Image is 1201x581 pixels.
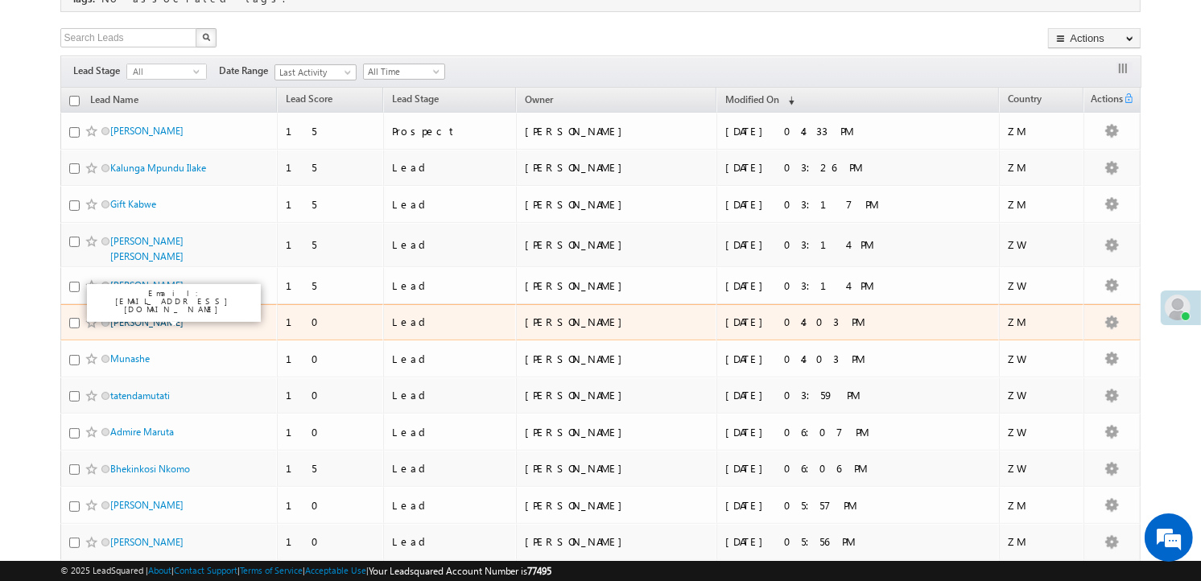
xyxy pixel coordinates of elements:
div: Lead [392,425,509,439]
div: [DATE] 03:59 PM [725,388,947,402]
div: 15 [286,461,376,476]
p: Email: [EMAIL_ADDRESS][DOMAIN_NAME] [93,289,254,313]
span: Last Activity [275,65,352,80]
a: [PERSON_NAME] [110,125,184,137]
div: Lead [392,278,509,293]
div: ZW [1008,237,1077,252]
a: Last Activity [274,64,357,80]
span: © 2025 LeadSquared | | | | | [60,563,552,579]
div: 10 [286,425,376,439]
span: Lead Stage [73,64,126,78]
div: 15 [286,197,376,212]
a: Munashe [110,352,150,365]
div: 15 [286,237,376,252]
a: [PERSON_NAME] [110,499,184,511]
img: Search [202,33,210,41]
div: ZW [1008,461,1077,476]
span: Modified On [725,93,779,105]
div: [DATE] 03:17 PM [725,197,947,212]
div: [PERSON_NAME] [525,237,709,252]
div: ZW [1008,425,1077,439]
a: Country [1000,90,1050,111]
div: [DATE] 03:14 PM [725,237,947,252]
div: Lead [392,388,509,402]
div: [DATE] 04:03 PM [725,352,947,366]
div: 15 [286,124,376,138]
button: Actions [1048,28,1141,48]
div: [PERSON_NAME] [525,534,709,549]
div: [DATE] 06:06 PM [725,461,947,476]
div: Prospect [392,124,509,138]
a: Kalunga Mpundu Ilake [110,162,206,174]
a: [PERSON_NAME] [PERSON_NAME] [110,235,184,262]
span: Lead Score [286,93,332,105]
div: [DATE] 05:56 PM [725,534,947,549]
div: [PERSON_NAME] [525,160,709,175]
div: ZM [1008,315,1077,329]
span: All [127,64,193,79]
a: Terms of Service [240,565,303,575]
div: [PERSON_NAME] [525,498,709,513]
div: 10 [286,534,376,549]
div: Lead [392,197,509,212]
input: Check all records [69,96,80,106]
a: Gift Kabwe [110,198,156,210]
div: [PERSON_NAME] [525,352,709,366]
span: Owner [525,93,553,105]
div: [DATE] 04:03 PM [725,315,947,329]
a: Lead Name [82,91,147,112]
span: Lead Stage [392,93,439,105]
div: 10 [286,498,376,513]
div: Lead [392,315,509,329]
a: [PERSON_NAME] [110,316,184,328]
div: [PERSON_NAME] [525,197,709,212]
div: ZW [1008,388,1077,402]
div: Lead [392,237,509,252]
div: [PERSON_NAME] [525,388,709,402]
div: [PERSON_NAME] [525,278,709,293]
div: 10 [286,315,376,329]
div: [DATE] 03:14 PM [725,278,947,293]
div: [DATE] 05:57 PM [725,498,947,513]
span: Date Range [219,64,274,78]
a: Contact Support [174,565,237,575]
div: Lead [392,160,509,175]
a: Modified On (sorted descending) [717,90,803,111]
a: [PERSON_NAME] [110,536,184,548]
a: Lead Score [278,90,340,111]
div: ZW [1008,278,1077,293]
div: ZM [1008,498,1077,513]
a: About [148,565,171,575]
div: ZM [1008,124,1077,138]
div: [PERSON_NAME] [525,461,709,476]
a: Acceptable Use [305,565,366,575]
div: 10 [286,388,376,402]
a: Bhekinkosi Nkomo [110,463,190,475]
div: [PERSON_NAME] [525,315,709,329]
div: [DATE] 03:26 PM [725,160,947,175]
a: tatendamutati [110,389,170,402]
span: 77495 [528,565,552,577]
div: 15 [286,160,376,175]
div: 10 [286,352,376,366]
span: All Time [364,64,440,79]
div: ZM [1008,197,1077,212]
div: [DATE] 06:07 PM [725,425,947,439]
div: 15 [286,278,376,293]
div: Lead [392,461,509,476]
div: [PERSON_NAME] [525,124,709,138]
div: [PERSON_NAME] [525,425,709,439]
a: Lead Stage [384,90,447,111]
span: (sorted descending) [782,94,794,107]
div: Lead [392,352,509,366]
span: Your Leadsquared Account Number is [369,565,552,577]
a: Admire Maruta [110,426,174,438]
span: select [193,68,206,75]
span: Country [1008,93,1042,105]
div: [DATE] 04:33 PM [725,124,947,138]
div: Lead [392,498,509,513]
div: Lead [392,534,509,549]
div: ZM [1008,160,1077,175]
a: All Time [363,64,445,80]
div: ZW [1008,352,1077,366]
